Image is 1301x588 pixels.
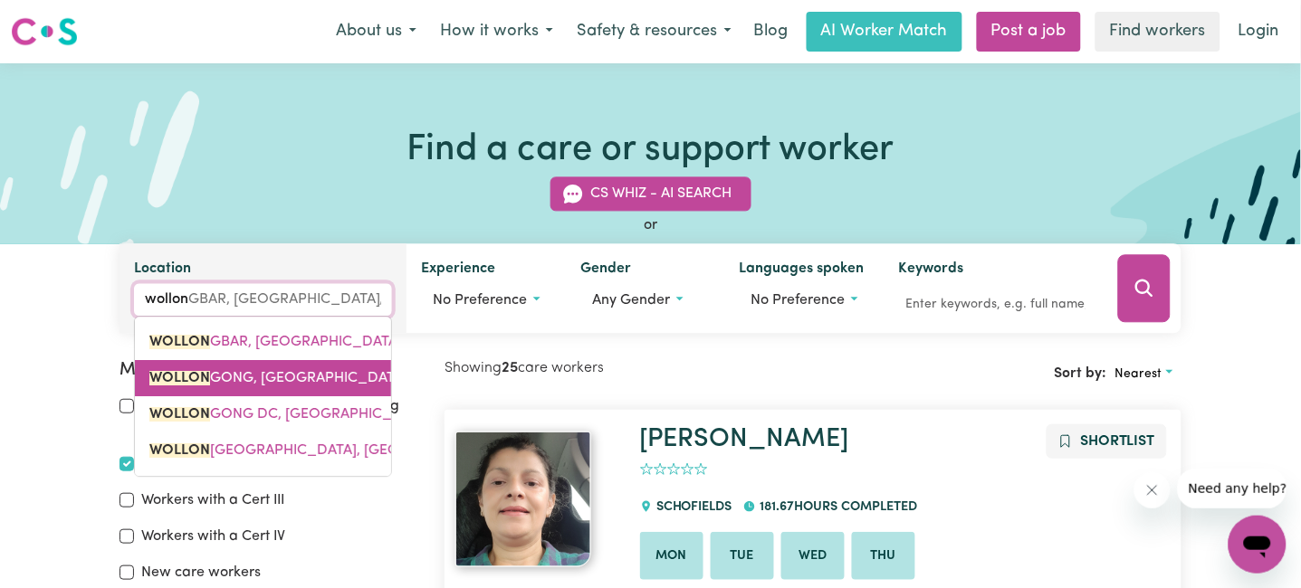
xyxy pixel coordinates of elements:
label: Location [134,259,191,284]
label: Workers with a Cert IV [141,526,285,547]
span: [GEOGRAPHIC_DATA], [GEOGRAPHIC_DATA], 2500 [149,444,551,459]
button: Worker gender preference [581,284,711,318]
h2: More filters: [120,360,423,381]
label: Workers with a Cert III [141,489,284,511]
span: Any gender [593,294,671,308]
label: Languages spoken [740,259,865,284]
span: Need any help? [11,13,110,27]
span: GBAR, [GEOGRAPHIC_DATA], 2477 [149,336,439,350]
span: No preference [751,294,846,308]
a: WOLLONGONG, New South Wales, 2500 [135,361,391,397]
li: Available on Mon [640,532,703,581]
a: Post a job [977,12,1081,52]
a: [PERSON_NAME] [640,426,849,452]
button: Worker language preferences [740,284,870,318]
h2: Showing care workers [445,360,813,377]
input: Enter keywords, e.g. full name, interests [899,291,1093,319]
button: About us [324,13,428,51]
div: or [120,215,1182,237]
a: WOLLONGONG WEST, New South Wales, 2500 [135,433,391,469]
div: add rating by typing an integer from 0 to 5 or pressing arrow keys [640,460,708,480]
a: Michelle [455,432,618,567]
span: GONG DC, [GEOGRAPHIC_DATA], 2500 [149,408,473,422]
a: WOLLONGBAR, New South Wales, 2477 [135,325,391,361]
span: No preference [433,294,527,308]
button: Search [1118,255,1171,323]
a: Blog [743,12,799,52]
li: Available on Thu [852,532,915,581]
a: Careseekers logo [11,11,78,52]
div: 181.67 hours completed [743,483,928,532]
button: Safety & resources [565,13,743,51]
mark: WOLLON [149,372,210,386]
button: Worker experience options [421,284,551,318]
a: Login [1228,12,1290,52]
button: Sort search results [1107,360,1181,388]
div: menu-options [134,317,392,478]
a: WOLLONGONG DC, New South Wales, 2500 [135,397,391,433]
a: Find workers [1095,12,1220,52]
label: Experience [421,259,495,284]
iframe: Close message [1134,472,1171,508]
span: Sort by: [1055,366,1107,381]
mark: WOLLON [149,408,210,422]
button: How it works [428,13,565,51]
a: AI Worker Match [807,12,962,52]
input: Enter a suburb [134,284,393,317]
iframe: Message from company [1178,469,1287,508]
img: View Michelle's profile [455,432,591,567]
span: GONG, [GEOGRAPHIC_DATA], 2500 [149,372,448,386]
label: Gender [581,259,632,284]
span: Shortlist [1080,434,1155,449]
img: Careseekers logo [11,15,78,48]
h1: Find a care or support worker [407,128,894,172]
label: Keywords [899,259,964,284]
mark: WOLLON [149,336,210,350]
button: CS Whiz - AI Search [550,177,751,212]
button: Add to shortlist [1047,424,1167,459]
mark: WOLLON [149,444,210,459]
span: Nearest [1115,367,1162,381]
b: 25 [502,361,518,375]
label: New care workers [141,562,261,583]
li: Available on Wed [781,532,845,581]
li: Available on Tue [711,532,774,581]
div: SCHOFIELDS [640,483,743,532]
iframe: Button to launch messaging window [1229,516,1287,574]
